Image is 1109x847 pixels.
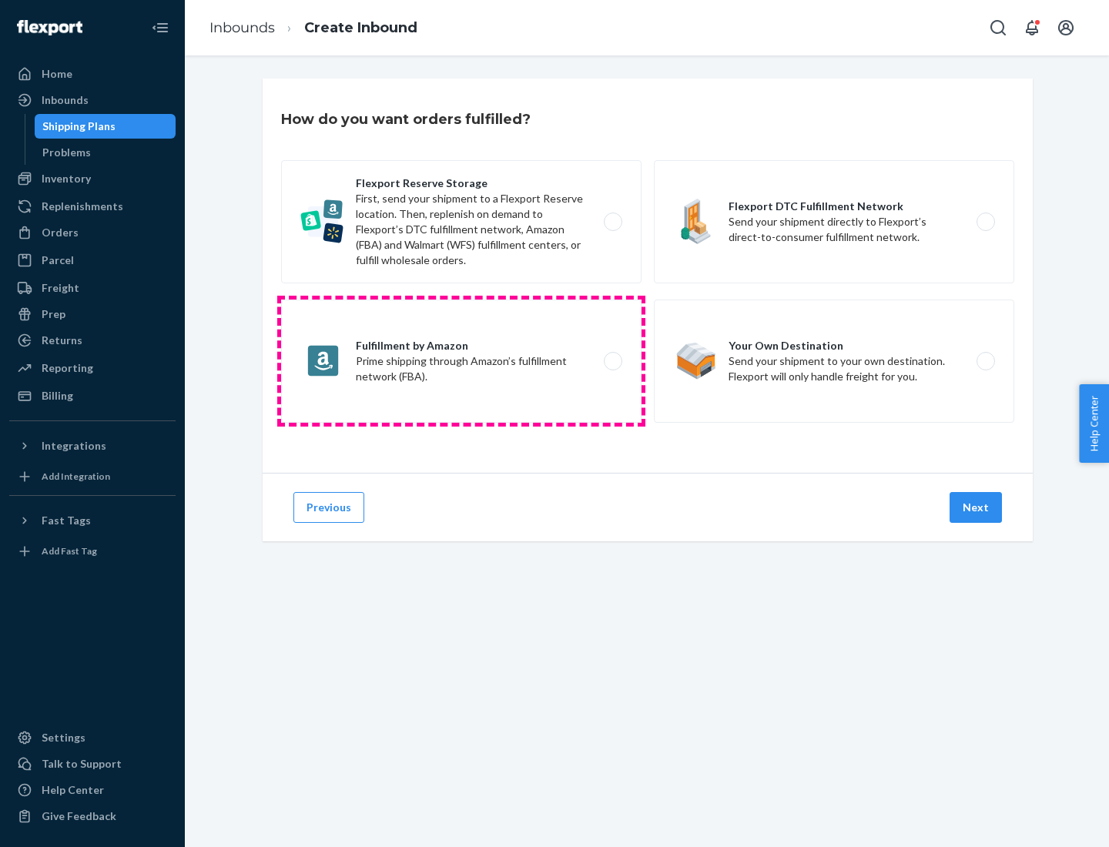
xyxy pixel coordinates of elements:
[293,492,364,523] button: Previous
[42,360,93,376] div: Reporting
[42,66,72,82] div: Home
[9,248,176,273] a: Parcel
[42,306,65,322] div: Prep
[281,109,531,129] h3: How do you want orders fulfilled?
[9,302,176,326] a: Prep
[42,145,91,160] div: Problems
[950,492,1002,523] button: Next
[42,225,79,240] div: Orders
[983,12,1014,43] button: Open Search Box
[42,808,116,824] div: Give Feedback
[42,756,122,772] div: Talk to Support
[42,782,104,798] div: Help Center
[9,356,176,380] a: Reporting
[209,19,275,36] a: Inbounds
[42,333,82,348] div: Returns
[42,438,106,454] div: Integrations
[42,199,123,214] div: Replenishments
[42,92,89,108] div: Inbounds
[9,62,176,86] a: Home
[1079,384,1109,463] button: Help Center
[145,12,176,43] button: Close Navigation
[42,171,91,186] div: Inventory
[42,730,85,745] div: Settings
[9,464,176,489] a: Add Integration
[42,253,74,268] div: Parcel
[9,508,176,533] button: Fast Tags
[9,434,176,458] button: Integrations
[9,88,176,112] a: Inbounds
[1017,12,1047,43] button: Open notifications
[9,166,176,191] a: Inventory
[197,5,430,51] ol: breadcrumbs
[42,544,97,557] div: Add Fast Tag
[9,220,176,245] a: Orders
[42,388,73,403] div: Billing
[9,778,176,802] a: Help Center
[1050,12,1081,43] button: Open account menu
[9,752,176,776] a: Talk to Support
[35,114,176,139] a: Shipping Plans
[35,140,176,165] a: Problems
[9,539,176,564] a: Add Fast Tag
[304,19,417,36] a: Create Inbound
[42,470,110,483] div: Add Integration
[9,383,176,408] a: Billing
[9,725,176,750] a: Settings
[9,328,176,353] a: Returns
[42,119,116,134] div: Shipping Plans
[42,280,79,296] div: Freight
[9,194,176,219] a: Replenishments
[9,804,176,829] button: Give Feedback
[42,513,91,528] div: Fast Tags
[9,276,176,300] a: Freight
[17,20,82,35] img: Flexport logo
